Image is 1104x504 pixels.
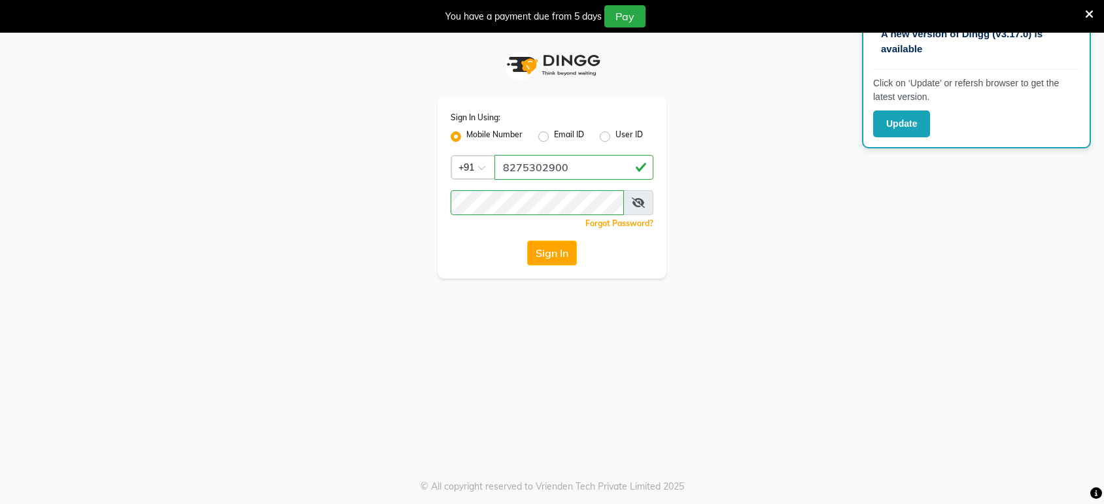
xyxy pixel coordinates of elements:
[873,110,930,137] button: Update
[585,218,653,228] a: Forgot Password?
[604,5,646,27] button: Pay
[881,27,1072,56] p: A new version of Dingg (v3.17.0) is available
[527,241,577,265] button: Sign In
[451,190,624,215] input: Username
[466,129,523,144] label: Mobile Number
[451,112,500,124] label: Sign In Using:
[554,129,584,144] label: Email ID
[615,129,643,144] label: User ID
[873,76,1080,104] p: Click on ‘Update’ or refersh browser to get the latest version.
[445,10,602,24] div: You have a payment due from 5 days
[500,46,604,84] img: logo1.svg
[494,155,653,180] input: Username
